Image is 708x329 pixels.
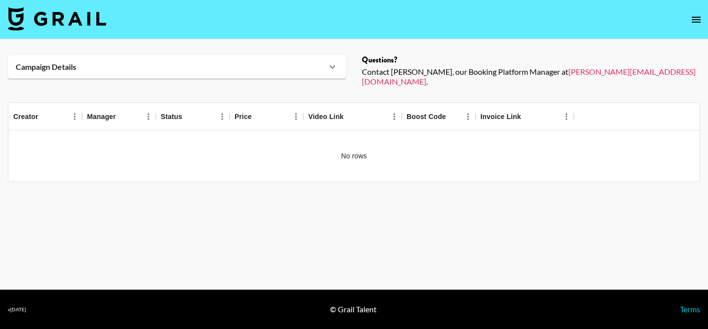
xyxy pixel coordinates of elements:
div: Creator [8,103,82,130]
div: Invoice Link [480,103,521,130]
button: Sort [252,110,265,123]
button: Menu [461,109,475,124]
button: Menu [141,109,156,124]
div: v [DATE] [8,306,26,313]
button: Sort [182,110,196,123]
button: open drawer [686,10,706,30]
div: © Grail Talent [330,304,377,314]
button: Sort [446,110,460,123]
div: Manager [87,103,116,130]
div: Invoice Link [475,103,574,130]
button: Menu [67,109,82,124]
div: Price [230,103,303,130]
button: Menu [559,109,574,124]
button: Sort [521,110,535,123]
a: [PERSON_NAME][EMAIL_ADDRESS][DOMAIN_NAME] [362,67,696,86]
div: Price [235,103,252,130]
div: Campaign Details [8,55,346,79]
div: Video Link [303,103,402,130]
button: Sort [344,110,357,123]
strong: Campaign Details [16,62,76,72]
button: Menu [387,109,402,124]
div: Questions? [362,55,700,65]
div: Manager [82,103,156,130]
img: Grail Talent [8,7,106,30]
div: No rows [8,130,700,181]
button: Menu [289,109,303,124]
div: Status [156,103,230,130]
button: Menu [215,109,230,124]
div: Contact [PERSON_NAME], our Booking Platform Manager at . [362,67,700,87]
button: Sort [38,110,52,123]
div: Boost Code [407,103,446,130]
div: Creator [13,103,38,130]
div: Status [161,103,182,130]
div: Boost Code [402,103,475,130]
button: Sort [116,110,130,123]
div: Video Link [308,103,344,130]
iframe: Drift Widget Chat Controller [659,280,696,317]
